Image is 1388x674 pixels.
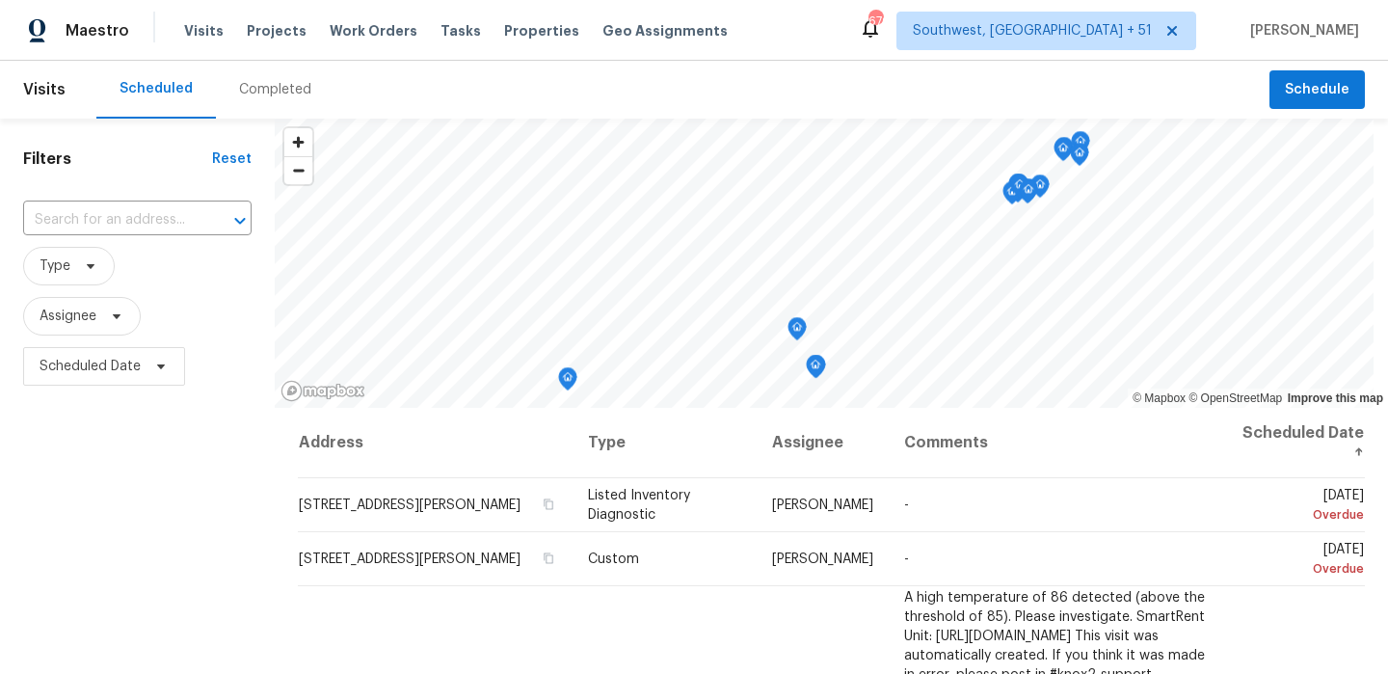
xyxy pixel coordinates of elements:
div: Map marker [787,317,807,347]
button: Copy Address [540,496,557,513]
div: Map marker [1054,137,1074,167]
input: Search for an address... [23,205,198,235]
th: Type [573,408,756,478]
th: Assignee [757,408,889,478]
h1: Filters [23,149,212,169]
div: Overdue [1241,559,1364,579]
button: Schedule [1269,70,1365,110]
span: - [904,553,909,566]
div: Scheduled [120,79,193,98]
div: Map marker [1030,175,1050,204]
span: - [904,499,909,512]
a: Mapbox [1133,391,1186,405]
button: Zoom in [284,128,312,156]
span: Custom [588,553,639,566]
div: Reset [212,149,252,169]
span: Work Orders [330,21,417,40]
div: Map marker [806,355,825,385]
span: Visits [23,68,66,111]
span: [DATE] [1241,543,1364,579]
span: Zoom out [284,157,312,184]
button: Copy Address [540,550,557,567]
span: Visits [184,21,224,40]
span: Properties [504,21,579,40]
span: [PERSON_NAME] [1242,21,1359,40]
th: Address [298,408,573,478]
div: Completed [239,80,311,99]
span: [STREET_ADDRESS][PERSON_NAME] [299,499,520,512]
span: Schedule [1285,78,1349,102]
span: Type [40,256,70,276]
button: Zoom out [284,156,312,184]
div: Map marker [1070,143,1089,173]
a: OpenStreetMap [1188,391,1282,405]
span: Listed Inventory Diagnostic [588,489,690,522]
a: Mapbox homepage [280,380,365,402]
span: [STREET_ADDRESS][PERSON_NAME] [299,553,520,566]
div: Map marker [1019,179,1038,209]
button: Open [227,207,254,234]
a: Improve this map [1288,391,1383,405]
span: Scheduled Date [40,357,141,376]
th: Comments [889,408,1226,478]
div: 670 [868,12,882,31]
span: Assignee [40,307,96,326]
div: Overdue [1241,505,1364,525]
div: Map marker [1071,131,1090,161]
div: Map marker [1010,175,1029,204]
div: Map marker [1054,138,1073,168]
span: Southwest, [GEOGRAPHIC_DATA] + 51 [913,21,1152,40]
span: Geo Assignments [602,21,728,40]
span: Tasks [440,24,481,38]
span: [PERSON_NAME] [772,499,873,512]
th: Scheduled Date ↑ [1226,408,1365,478]
span: [DATE] [1241,489,1364,525]
span: Maestro [66,21,129,40]
div: Map marker [1002,181,1022,211]
div: Map marker [1008,174,1028,203]
canvas: Map [275,119,1374,408]
span: Projects [247,21,307,40]
div: Map marker [558,367,577,397]
span: [PERSON_NAME] [772,553,873,566]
